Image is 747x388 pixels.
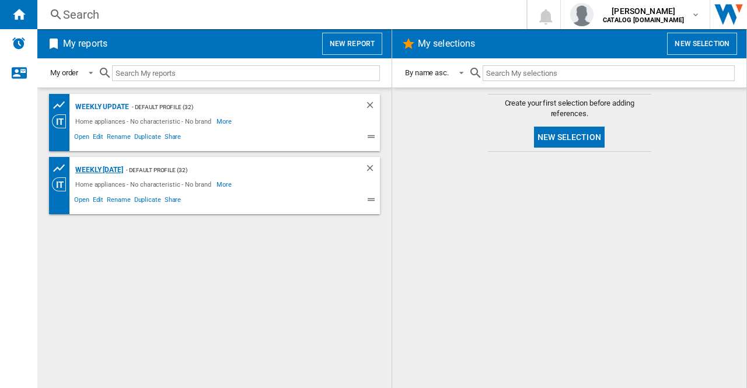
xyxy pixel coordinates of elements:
span: Share [163,131,183,145]
h2: My selections [416,33,477,55]
div: Weekly [DATE] [72,163,123,177]
div: Home appliances - No characteristic - No brand [72,177,217,191]
span: [PERSON_NAME] [603,5,684,17]
div: My order [50,68,78,77]
h2: My reports [61,33,110,55]
img: alerts-logo.svg [12,36,26,50]
img: profile.jpg [570,3,594,26]
span: Duplicate [132,194,163,208]
div: Delete [365,163,380,177]
div: Home appliances - No characteristic - No brand [72,114,217,128]
span: Duplicate [132,131,163,145]
div: Category View [52,177,72,191]
div: Category View [52,114,72,128]
span: More [217,114,233,128]
button: New selection [667,33,737,55]
input: Search My selections [483,65,735,81]
span: Rename [105,131,132,145]
div: Product prices grid [52,161,72,176]
span: More [217,177,233,191]
div: Weekly update [72,100,129,114]
div: Product prices grid [52,98,72,113]
span: Edit [91,131,106,145]
button: New selection [534,127,605,148]
span: Open [72,131,91,145]
span: Rename [105,194,132,208]
span: Create your first selection before adding references. [488,98,651,119]
span: Share [163,194,183,208]
button: New report [322,33,382,55]
div: Search [63,6,496,23]
div: Delete [365,100,380,114]
input: Search My reports [112,65,380,81]
div: By name asc. [405,68,449,77]
span: Open [72,194,91,208]
span: Edit [91,194,106,208]
b: CATALOG [DOMAIN_NAME] [603,16,684,24]
div: - Default profile (32) [123,163,341,177]
div: - Default profile (32) [129,100,341,114]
